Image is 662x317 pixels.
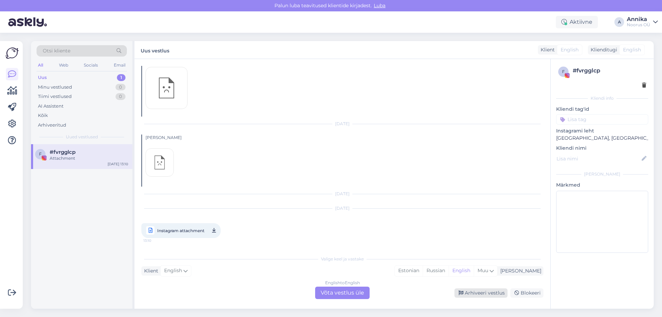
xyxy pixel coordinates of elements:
[556,135,648,142] p: [GEOGRAPHIC_DATA], [GEOGRAPHIC_DATA]
[556,114,648,125] input: Lisa tag
[556,181,648,189] p: Märkmed
[556,106,648,113] p: Kliendi tag'id
[43,47,70,55] span: Otsi kliente
[38,74,47,81] div: Uus
[623,46,641,53] span: English
[372,2,388,9] span: Luba
[108,161,128,167] div: [DATE] 13:10
[116,84,126,91] div: 0
[562,69,565,74] span: f
[538,46,555,53] div: Klient
[141,267,158,275] div: Klient
[38,122,66,129] div: Arhiveeritud
[141,205,543,211] div: [DATE]
[143,236,169,245] span: 13:10
[573,67,646,75] div: # fvrgglcp
[58,61,70,70] div: Web
[395,266,423,276] div: Estonian
[556,171,648,177] div: [PERSON_NAME]
[510,288,543,298] div: Blokeeri
[164,267,182,275] span: English
[588,46,617,53] div: Klienditugi
[38,84,72,91] div: Minu vestlused
[50,149,76,155] span: #fvrgglcp
[454,288,508,298] div: Arhiveeri vestlus
[112,61,127,70] div: Email
[556,95,648,101] div: Kliendi info
[498,267,541,275] div: [PERSON_NAME]
[141,45,169,55] label: Uus vestlus
[561,46,579,53] span: English
[38,112,48,119] div: Kõik
[141,223,221,238] a: Instagram attachment13:10
[627,22,650,28] div: Noorus OÜ
[556,155,640,162] input: Lisa nimi
[627,17,658,28] a: AnnikaNoorus OÜ
[423,266,449,276] div: Russian
[556,145,648,152] p: Kliendi nimi
[39,151,42,157] span: f
[66,134,98,140] span: Uued vestlused
[141,121,543,127] div: [DATE]
[556,127,648,135] p: Instagrami leht
[141,256,543,262] div: Valige keel ja vastake
[478,267,488,274] span: Muu
[116,93,126,100] div: 0
[627,17,650,22] div: Annika
[37,61,44,70] div: All
[146,135,543,141] div: [PERSON_NAME]
[6,47,19,60] img: Askly Logo
[325,280,360,286] div: English to English
[449,266,474,276] div: English
[38,103,63,110] div: AI Assistent
[315,287,370,299] div: Võta vestlus üle
[50,155,128,161] div: Attachment
[614,17,624,27] div: A
[82,61,99,70] div: Socials
[38,93,72,100] div: Tiimi vestlused
[141,191,543,197] div: [DATE]
[556,16,598,28] div: Aktiivne
[146,149,173,176] img: attachment
[157,226,204,235] span: Instagram attachment
[117,74,126,81] div: 1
